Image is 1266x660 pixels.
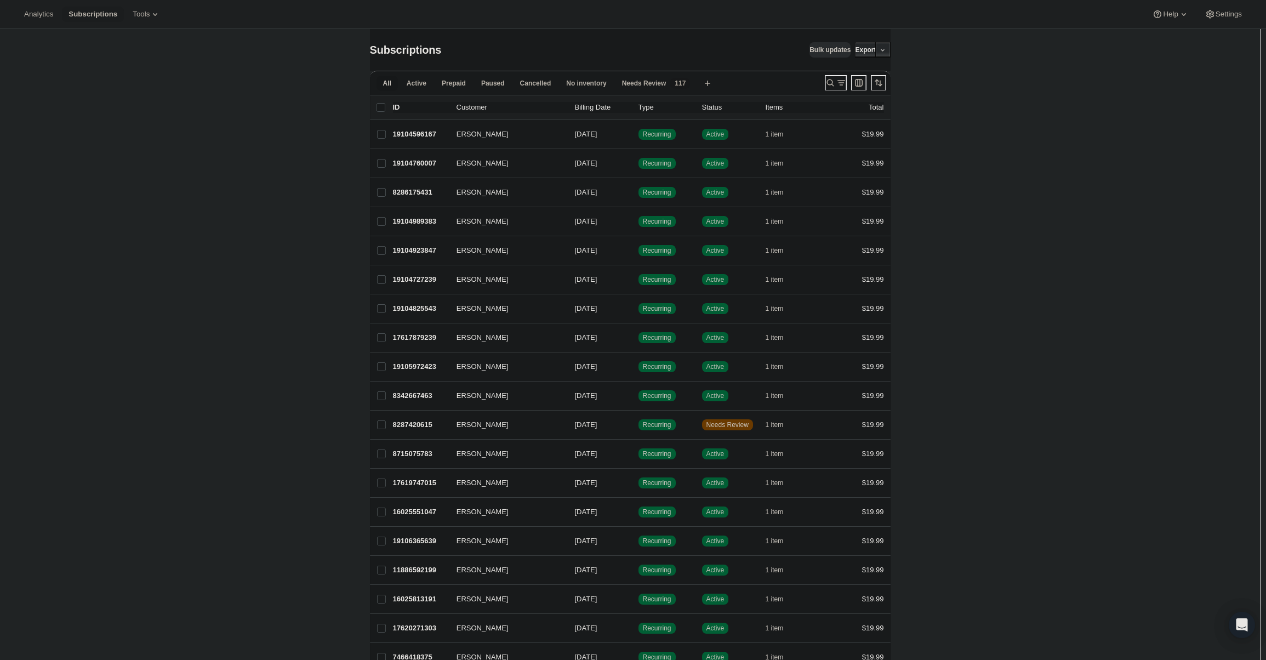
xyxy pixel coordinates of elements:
[643,275,671,284] span: Recurring
[862,508,884,516] span: $19.99
[643,246,671,255] span: Recurring
[450,419,509,430] span: [PERSON_NAME]
[675,79,686,88] span: 117
[862,130,884,138] span: $19.99
[809,42,851,58] button: Bulk updates
[566,79,606,88] span: No inventory
[862,595,884,603] span: $19.99
[706,304,725,313] span: Active
[575,450,597,458] span: [DATE]
[393,594,448,605] p: 16025813191
[24,10,53,19] span: Analytics
[450,245,509,256] span: [PERSON_NAME]
[575,333,597,342] span: [DATE]
[481,79,505,88] span: Paused
[706,624,725,633] span: Active
[407,79,426,88] span: Active
[766,246,784,255] span: 1 item
[450,300,560,317] button: [PERSON_NAME]
[766,417,796,433] button: 1 item
[457,102,566,113] p: Customer
[393,446,884,462] div: 8715075783[PERSON_NAME][DATE]SuccessRecurringSuccessActive1 item$19.99
[450,129,509,140] span: [PERSON_NAME]
[575,595,597,603] span: [DATE]
[393,419,448,430] p: 8287420615
[393,562,884,578] div: 11886592199[PERSON_NAME][DATE]SuccessRecurringSuccessActive1 item$19.99
[766,185,796,200] button: 1 item
[766,156,796,171] button: 1 item
[442,79,466,88] span: Prepaid
[450,532,560,550] button: [PERSON_NAME]
[393,158,448,169] p: 19104760007
[450,358,560,375] button: [PERSON_NAME]
[575,188,597,196] span: [DATE]
[393,448,448,459] p: 8715075783
[575,362,597,371] span: [DATE]
[643,159,671,168] span: Recurring
[706,188,725,197] span: Active
[766,504,796,520] button: 1 item
[450,594,509,605] span: [PERSON_NAME]
[706,391,725,400] span: Active
[393,621,884,636] div: 17620271303[PERSON_NAME][DATE]SuccessRecurringSuccessActive1 item$19.99
[643,508,671,516] span: Recurring
[393,533,884,549] div: 19106365639[PERSON_NAME][DATE]SuccessRecurringSuccessActive1 item$19.99
[706,333,725,342] span: Active
[862,217,884,225] span: $19.99
[450,332,509,343] span: [PERSON_NAME]
[871,75,886,90] button: Sort the results
[869,102,883,113] p: Total
[575,159,597,167] span: [DATE]
[450,445,560,463] button: [PERSON_NAME]
[450,561,560,579] button: [PERSON_NAME]
[450,474,560,492] button: [PERSON_NAME]
[126,7,167,22] button: Tools
[706,420,749,429] span: Needs Review
[862,420,884,429] span: $19.99
[766,388,796,403] button: 1 item
[766,301,796,316] button: 1 item
[638,102,693,113] div: Type
[643,624,671,633] span: Recurring
[393,185,884,200] div: 8286175431[PERSON_NAME][DATE]SuccessRecurringSuccessActive1 item$19.99
[575,391,597,400] span: [DATE]
[575,246,597,254] span: [DATE]
[643,333,671,342] span: Recurring
[766,450,784,458] span: 1 item
[766,304,784,313] span: 1 item
[450,271,560,288] button: [PERSON_NAME]
[383,79,391,88] span: All
[450,619,560,637] button: [PERSON_NAME]
[393,475,884,491] div: 17619747015[PERSON_NAME][DATE]SuccessRecurringSuccessActive1 item$19.99
[766,479,784,487] span: 1 item
[643,595,671,604] span: Recurring
[393,187,448,198] p: 8286175431
[393,102,448,113] p: ID
[450,126,560,143] button: [PERSON_NAME]
[766,159,784,168] span: 1 item
[855,42,876,58] button: Export
[575,420,597,429] span: [DATE]
[520,79,551,88] span: Cancelled
[450,416,560,434] button: [PERSON_NAME]
[862,624,884,632] span: $19.99
[393,390,448,401] p: 8342667463
[766,333,784,342] span: 1 item
[450,623,509,634] span: [PERSON_NAME]
[643,304,671,313] span: Recurring
[393,565,448,576] p: 11886592199
[862,391,884,400] span: $19.99
[450,448,509,459] span: [PERSON_NAME]
[450,387,560,405] button: [PERSON_NAME]
[450,187,509,198] span: [PERSON_NAME]
[766,566,784,574] span: 1 item
[450,155,560,172] button: [PERSON_NAME]
[1163,10,1178,19] span: Help
[766,508,784,516] span: 1 item
[622,79,666,88] span: Needs Review
[862,159,884,167] span: $19.99
[699,76,716,91] button: Create new view
[450,590,560,608] button: [PERSON_NAME]
[643,362,671,371] span: Recurring
[809,45,851,54] span: Bulk updates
